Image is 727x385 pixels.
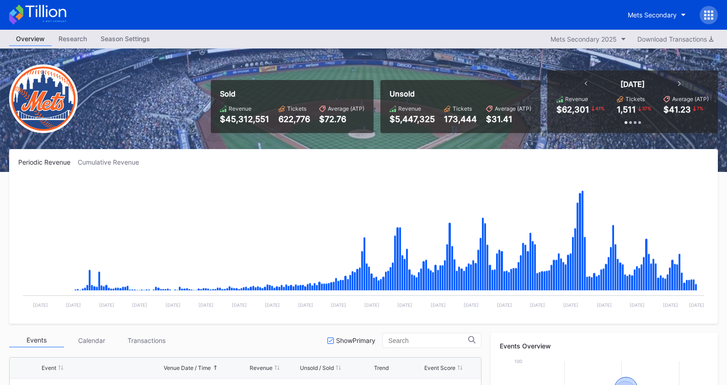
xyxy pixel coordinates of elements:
[431,302,446,308] text: [DATE]
[628,11,677,19] div: Mets Secondary
[66,302,81,308] text: [DATE]
[94,32,157,46] a: Season Settings
[663,105,691,114] div: $41.23
[9,64,78,133] img: New-York-Mets-Transparent.png
[250,364,273,371] div: Revenue
[198,302,214,308] text: [DATE]
[390,114,435,124] div: $5,447,325
[663,302,678,308] text: [DATE]
[328,105,364,112] div: Average (ATP)
[444,114,477,124] div: 173,444
[390,89,531,98] div: Unsold
[398,105,421,112] div: Revenue
[563,302,578,308] text: [DATE]
[64,333,119,348] div: Calendar
[453,105,472,112] div: Tickets
[78,158,146,166] div: Cumulative Revenue
[166,302,181,308] text: [DATE]
[132,302,147,308] text: [DATE]
[336,337,375,344] div: Show Primary
[594,105,605,112] div: 41 %
[530,302,545,308] text: [DATE]
[625,96,645,102] div: Tickets
[620,80,645,89] div: [DATE]
[220,114,269,124] div: $45,312,551
[119,333,174,348] div: Transactions
[696,105,704,112] div: 7 %
[597,302,612,308] text: [DATE]
[265,302,280,308] text: [DATE]
[497,302,512,308] text: [DATE]
[630,302,645,308] text: [DATE]
[464,302,479,308] text: [DATE]
[546,33,631,45] button: Mets Secondary 2025
[298,302,313,308] text: [DATE]
[500,342,709,350] div: Events Overview
[486,114,531,124] div: $31.41
[689,302,704,308] text: [DATE]
[9,32,52,46] a: Overview
[52,32,94,46] a: Research
[18,158,78,166] div: Periodic Revenue
[220,89,364,98] div: Sold
[18,177,709,315] svg: Chart title
[551,35,617,43] div: Mets Secondary 2025
[99,302,114,308] text: [DATE]
[374,364,389,371] div: Trend
[397,302,412,308] text: [DATE]
[287,105,306,112] div: Tickets
[9,333,64,348] div: Events
[621,6,693,23] button: Mets Secondary
[278,114,310,124] div: 622,776
[637,35,713,43] div: Download Transactions
[556,105,589,114] div: $62,301
[52,32,94,45] div: Research
[641,105,652,112] div: 37 %
[331,302,346,308] text: [DATE]
[232,302,247,308] text: [DATE]
[388,337,468,344] input: Search
[495,105,531,112] div: Average (ATP)
[164,364,211,371] div: Venue Date / Time
[33,302,48,308] text: [DATE]
[42,364,56,371] div: Event
[514,358,522,364] text: 100
[94,32,157,45] div: Season Settings
[565,96,588,102] div: Revenue
[424,364,455,371] div: Event Score
[364,302,380,308] text: [DATE]
[300,364,334,371] div: Unsold / Sold
[319,114,364,124] div: $72.76
[672,96,709,102] div: Average (ATP)
[229,105,251,112] div: Revenue
[617,105,636,114] div: 1,511
[633,33,718,45] button: Download Transactions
